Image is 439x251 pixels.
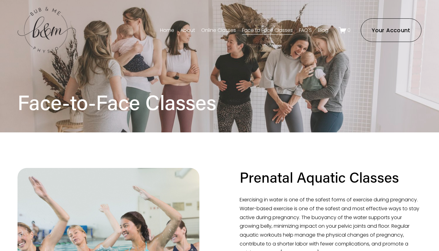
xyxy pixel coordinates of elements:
[18,6,76,54] img: bubandme
[361,18,421,42] a: Your Account
[372,26,410,34] ms-portal-inner: Your Account
[242,25,293,35] a: Face to Face Classes
[201,25,236,35] a: Online Classes
[160,25,174,35] a: Home
[339,26,351,34] a: 0 items in cart
[318,25,328,35] a: Blog
[347,27,351,34] span: 0
[299,25,312,35] a: FAQ'S
[180,25,195,35] a: About
[18,89,219,115] h1: Face-to-Face Classes
[240,168,399,186] h2: Prenatal Aquatic Classes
